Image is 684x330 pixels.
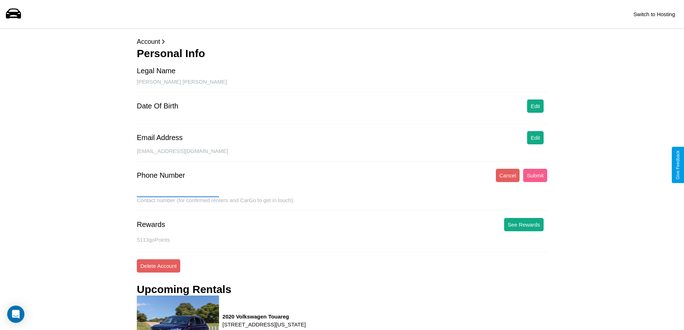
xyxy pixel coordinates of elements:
p: [STREET_ADDRESS][US_STATE] [223,320,306,329]
div: Give Feedback [675,150,680,180]
button: Switch to Hosting [630,8,679,21]
p: Account [137,36,547,47]
button: Cancel [496,169,520,182]
div: Contact number (for confirmed renters and CarGo to get in touch). [137,197,547,211]
div: Phone Number [137,171,185,180]
h3: Personal Info [137,47,547,60]
button: Edit [527,131,544,144]
div: [EMAIL_ADDRESS][DOMAIN_NAME] [137,148,547,162]
h3: Upcoming Rentals [137,283,231,296]
button: Submit [523,169,547,182]
p: 5113 goPoints [137,235,547,245]
button: See Rewards [504,218,544,231]
div: Legal Name [137,67,176,75]
button: Delete Account [137,259,180,273]
div: Email Address [137,134,183,142]
div: Rewards [137,220,165,229]
button: Edit [527,99,544,113]
div: Date Of Birth [137,102,178,110]
div: Open Intercom Messenger [7,306,24,323]
div: [PERSON_NAME] [PERSON_NAME] [137,79,547,92]
h3: 2020 Volkswagen Touareg [223,313,306,320]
